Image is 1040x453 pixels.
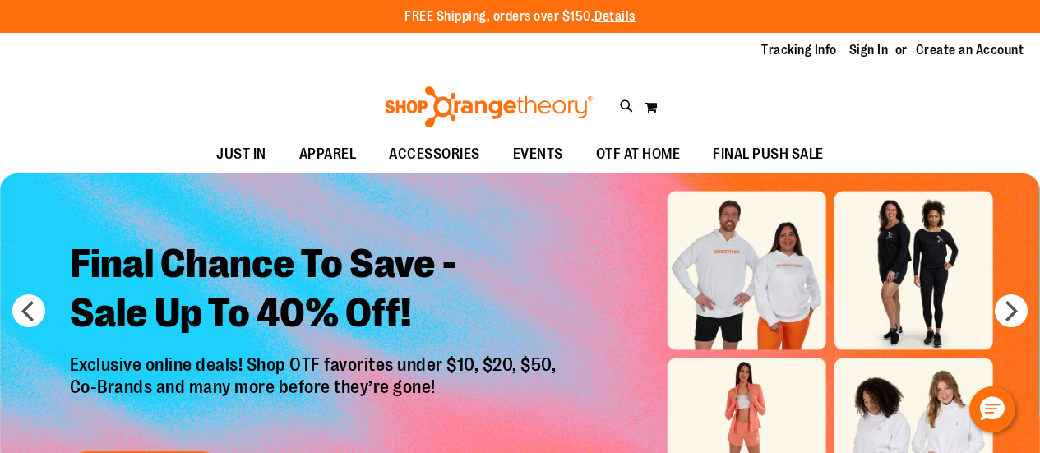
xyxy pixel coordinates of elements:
[916,41,1024,59] a: Create an Account
[382,86,595,127] img: Shop Orangetheory
[849,41,889,59] a: Sign In
[299,136,357,173] span: APPAREL
[696,136,840,173] a: FINAL PUSH SALE
[58,355,573,436] p: Exclusive online deals! Shop OTF favorites under $10, $20, $50, Co-Brands and many more before th...
[594,9,636,24] a: Details
[513,136,563,173] span: EVENTS
[58,228,573,355] h2: Final Chance To Save - Sale Up To 40% Off!
[995,294,1028,327] button: next
[761,41,837,59] a: Tracking Info
[283,136,373,173] a: APPAREL
[404,7,636,26] p: FREE Shipping, orders over $150.
[596,136,681,173] span: OTF AT HOME
[200,136,283,173] a: JUST IN
[969,386,1015,432] button: Hello, have a question? Let’s chat.
[216,136,266,173] span: JUST IN
[497,136,580,173] a: EVENTS
[12,294,45,327] button: prev
[389,136,480,173] span: ACCESSORIES
[580,136,697,173] a: OTF AT HOME
[713,136,824,173] span: FINAL PUSH SALE
[372,136,497,173] a: ACCESSORIES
